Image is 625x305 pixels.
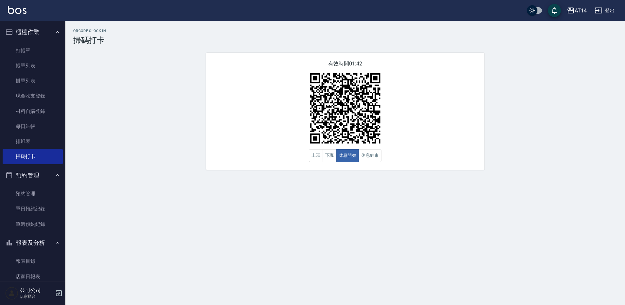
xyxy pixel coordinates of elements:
[20,287,53,294] h5: 公司公司
[359,149,381,162] button: 休息結束
[3,201,63,216] a: 單日預約紀錄
[3,73,63,88] a: 掛單列表
[3,254,63,269] a: 報表目錄
[564,4,589,17] button: AT14
[3,234,63,251] button: 報表及分析
[3,43,63,58] a: 打帳單
[323,149,337,162] button: 下班
[3,58,63,73] a: 帳單列表
[309,149,323,162] button: 上班
[73,29,617,33] h2: QRcode Clock In
[5,287,18,300] img: Person
[548,4,561,17] button: save
[3,217,63,232] a: 單週預約紀錄
[20,294,53,299] p: 店家櫃台
[3,167,63,184] button: 預約管理
[3,269,63,284] a: 店家日報表
[336,149,359,162] button: 休息開始
[3,186,63,201] a: 預約管理
[3,104,63,119] a: 材料自購登錄
[3,88,63,103] a: 現金收支登錄
[592,5,617,17] button: 登出
[3,134,63,149] a: 排班表
[575,7,587,15] div: AT14
[8,6,26,14] img: Logo
[3,119,63,134] a: 每日結帳
[206,53,484,170] div: 有效時間 01:42
[73,36,617,45] h3: 掃碼打卡
[3,24,63,41] button: 櫃檯作業
[3,149,63,164] a: 掃碼打卡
